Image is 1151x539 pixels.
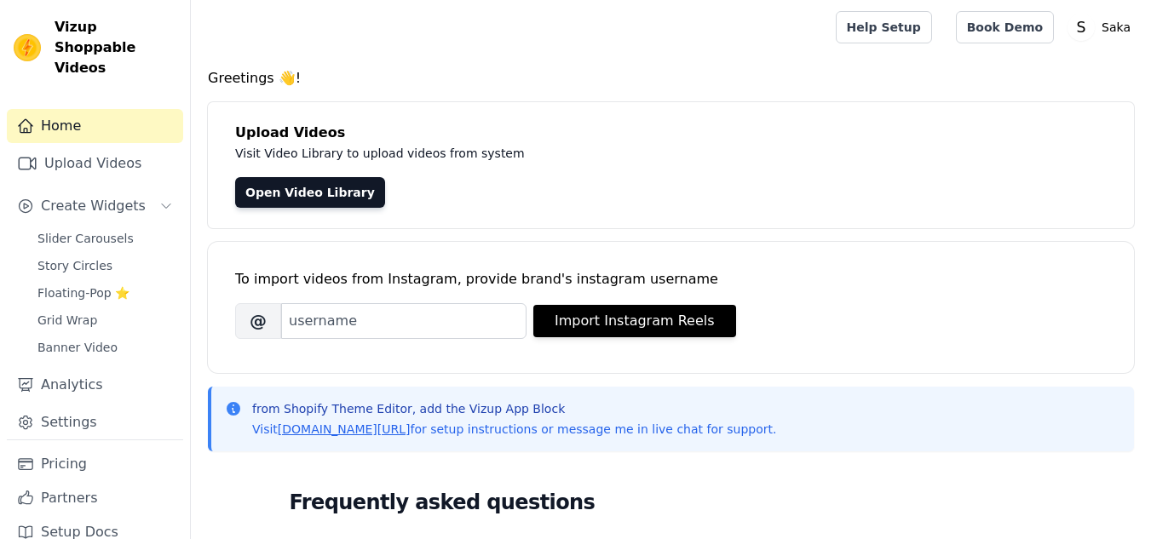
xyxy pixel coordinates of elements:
a: Grid Wrap [27,308,183,332]
button: S Saka [1068,12,1137,43]
span: Slider Carousels [37,230,134,247]
span: Floating-Pop ⭐ [37,284,129,301]
a: [DOMAIN_NAME][URL] [278,422,411,436]
input: username [281,303,527,339]
div: To import videos from Instagram, provide brand's instagram username [235,269,1107,290]
p: Visit for setup instructions or message me in live chat for support. [252,421,776,438]
a: Open Video Library [235,177,385,208]
h2: Frequently asked questions [290,485,1053,519]
a: Floating-Pop ⭐ [27,281,183,305]
button: Create Widgets [7,189,183,223]
p: Visit Video Library to upload videos from system [235,143,998,163]
h4: Greetings 👋! [208,68,1134,89]
span: Banner Video [37,339,118,356]
button: Import Instagram Reels [533,305,736,337]
span: @ [235,303,281,339]
p: from Shopify Theme Editor, add the Vizup App Block [252,400,776,417]
a: Story Circles [27,254,183,278]
h4: Upload Videos [235,123,1107,143]
a: Banner Video [27,335,183,359]
a: Pricing [7,447,183,481]
a: Help Setup [836,11,932,43]
a: Partners [7,481,183,515]
a: Settings [7,405,183,439]
text: S [1077,19,1086,36]
a: Upload Videos [7,146,183,181]
img: Vizup [14,34,41,61]
span: Create Widgets [41,196,146,216]
span: Grid Wrap [37,312,97,329]
p: Saka [1095,12,1137,43]
a: Analytics [7,368,183,402]
span: Vizup Shoppable Videos [55,17,176,78]
a: Slider Carousels [27,226,183,250]
span: Story Circles [37,257,112,274]
a: Book Demo [956,11,1054,43]
a: Home [7,109,183,143]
